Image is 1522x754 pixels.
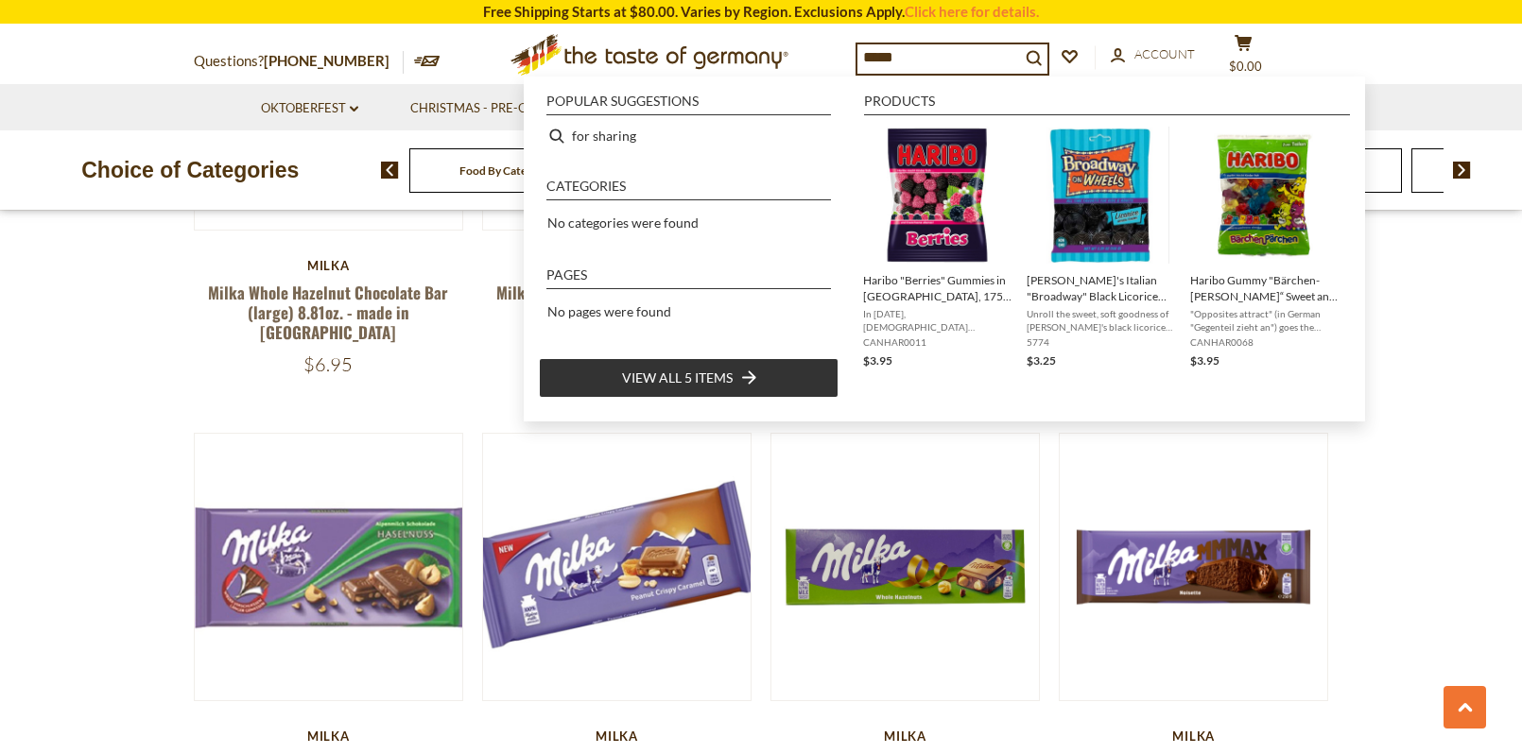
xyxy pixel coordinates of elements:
[863,127,1012,370] a: Haribo "Berries" Gummies in [GEOGRAPHIC_DATA], 175g - made in [GEOGRAPHIC_DATA]In [DATE], [DEMOGR...
[459,163,549,178] a: Food By Category
[864,94,1350,115] li: Products
[856,119,1019,378] li: Haribo "Berries" Gummies in Bag, 175g - made in Germany
[1190,335,1339,349] span: CANHAR0068
[524,77,1365,421] div: Instant Search Results
[194,728,463,744] div: Milka
[194,49,404,74] p: Questions?
[1229,59,1262,74] span: $0.00
[381,162,399,179] img: previous arrow
[1027,335,1175,349] span: 5774
[1060,434,1327,701] img: MilkaMMMAX
[1190,353,1219,368] span: $3.95
[208,281,448,345] a: Milka Whole Hazelnut Chocolate Bar (large) 8.81oz. - made in [GEOGRAPHIC_DATA]
[863,307,1012,334] span: In [DATE], [DEMOGRAPHIC_DATA] [DEMOGRAPHIC_DATA] candy maker [PERSON_NAME] introduced a revolutio...
[1190,127,1339,370] a: Haribo Gummy "Bärchen-[PERSON_NAME]“ Sweet and Sour Gummy Bear Pair, 6.2 oz"Opposites attract" (i...
[546,268,831,289] li: Pages
[482,258,752,273] div: Milka
[770,728,1040,744] div: Milka
[1134,46,1195,61] span: Account
[1027,272,1175,304] span: [PERSON_NAME]'s Italian "Broadway" Black Licorice Wheels 5.29 oz.
[863,353,892,368] span: $3.95
[547,214,699,231] span: No categories were found
[546,180,831,200] li: Categories
[1032,127,1169,264] img: Gustaf's Black Licorice Wheels
[1183,119,1346,378] li: Haribo Gummy "Bärchen-Pärchen“ Sweet and Sour Gummy Bear Pair, 6.2 oz
[1059,728,1328,744] div: Milka
[1027,353,1056,368] span: $3.25
[539,358,839,398] li: View all 5 items
[1027,307,1175,334] span: Unroll the sweet, soft goodness of [PERSON_NAME]'s black licorice wheels. Italian licorice has a ...
[771,434,1039,701] img: Milka
[1019,119,1183,378] li: Gustaf's Italian "Broadway" Black Licorice Wheels 5.29 oz.
[195,434,462,701] img: Milka
[546,94,831,115] li: Popular suggestions
[261,98,358,119] a: Oktoberfest
[1111,44,1195,65] a: Account
[1190,307,1339,334] span: "Opposites attract" (in German "Gegenteil zieht an") goes the saying and here is a culinary proof...
[303,352,353,376] span: $6.95
[1215,34,1271,81] button: $0.00
[863,335,1012,349] span: CANHAR0011
[1453,162,1471,179] img: next arrow
[1027,127,1175,370] a: Gustaf's Black Licorice Wheels[PERSON_NAME]'s Italian "Broadway" Black Licorice Wheels 5.29 oz.Un...
[539,119,839,153] li: for sharing
[1190,272,1339,304] span: Haribo Gummy "Bärchen-[PERSON_NAME]“ Sweet and Sour Gummy Bear Pair, 6.2 oz
[483,434,751,701] img: Milka
[410,98,572,119] a: Christmas - PRE-ORDER
[905,3,1039,20] a: Click here for details.
[622,368,733,388] span: View all 5 items
[496,281,737,345] a: MilkaMMMAX Chocolate with Peanut Caramel, 9.74 oz - made in [GEOGRAPHIC_DATA]
[863,272,1012,304] span: Haribo "Berries" Gummies in [GEOGRAPHIC_DATA], 175g - made in [GEOGRAPHIC_DATA]
[482,728,752,744] div: Milka
[194,258,463,273] div: Milka
[264,52,389,69] a: [PHONE_NUMBER]
[547,303,671,319] span: No pages were found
